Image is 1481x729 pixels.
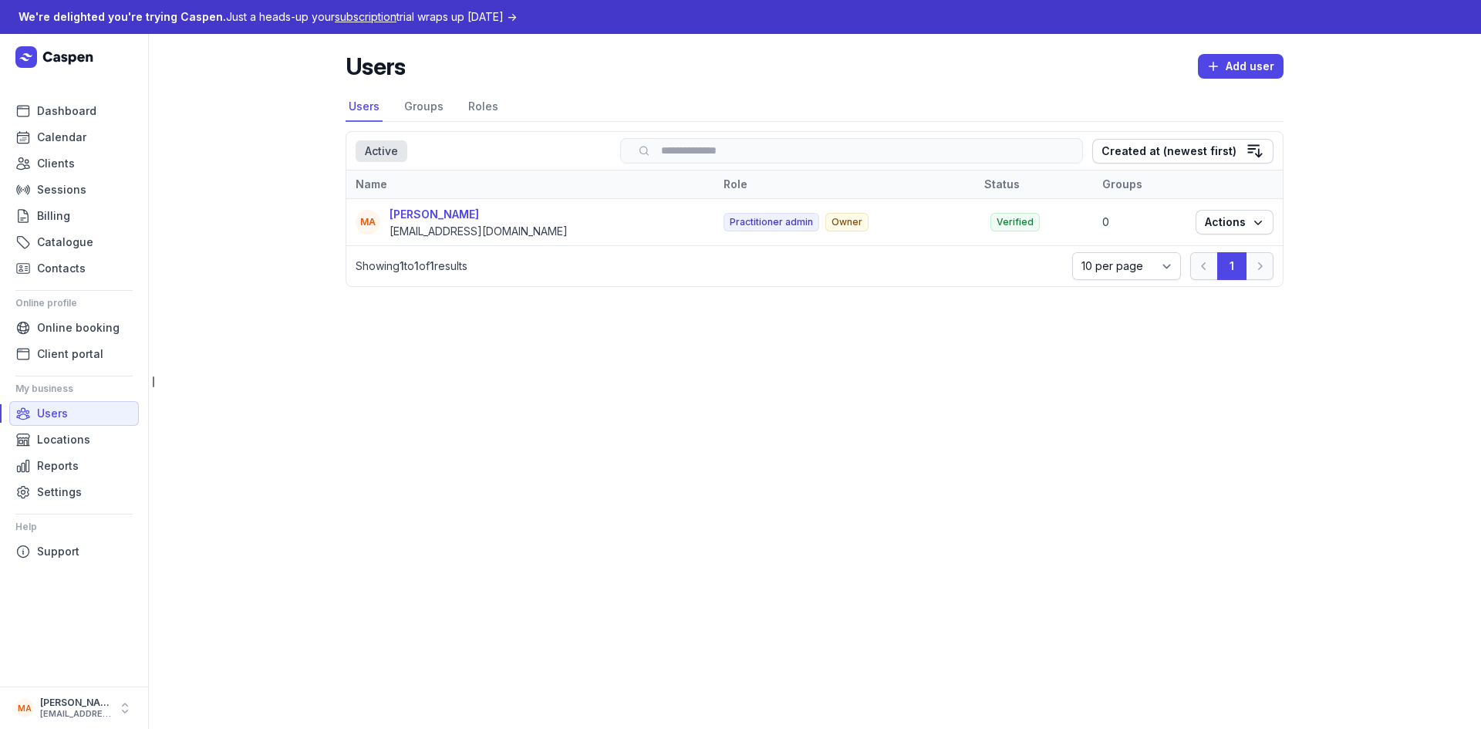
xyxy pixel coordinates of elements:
a: Roles [465,93,501,122]
button: Created at (newest first) [1092,139,1274,164]
div: [EMAIL_ADDRESS][DOMAIN_NAME] [390,224,568,239]
span: Sessions [37,181,86,199]
span: Contacts [37,259,86,278]
span: Clients [37,154,75,173]
span: We're delighted you're trying Caspen. [19,10,226,23]
h2: Users [346,52,405,80]
span: Reports [37,457,79,475]
a: Users [346,93,383,122]
div: My business [15,376,133,401]
span: Add user [1207,57,1274,76]
span: 1 [414,259,419,272]
span: Users [37,404,68,423]
span: Online booking [37,319,120,337]
div: [PERSON_NAME] [40,697,111,709]
span: MA [18,699,32,717]
span: Owner [825,213,869,231]
span: Verified [990,213,1040,231]
span: Client portal [37,345,103,363]
span: Dashboard [37,102,96,120]
p: Showing to of results [356,258,1063,274]
span: Support [37,542,79,561]
div: Just a heads-up your trial wraps up [DATE] → [19,8,517,26]
div: 0 [1102,214,1177,230]
th: Status [975,170,1093,199]
span: Billing [37,207,70,225]
span: Locations [37,430,90,449]
span: 1 [400,259,404,272]
div: Active [356,140,407,162]
div: Created at (newest first) [1101,142,1236,160]
button: Actions [1196,210,1274,235]
nav: Tabs [346,93,1284,122]
th: Groups [1093,170,1186,199]
div: Online profile [15,291,133,316]
button: Add user [1198,54,1284,79]
button: 1 [1217,252,1247,280]
a: Groups [401,93,447,122]
span: subscription [335,10,396,23]
span: Practitioner admin [724,213,819,231]
nav: Pagination [1190,252,1274,280]
div: [EMAIL_ADDRESS][DOMAIN_NAME] [40,709,111,720]
th: Role [714,170,975,199]
div: Help [15,515,133,539]
div: [PERSON_NAME] [390,205,568,224]
th: Name [346,170,714,199]
span: Settings [37,483,82,501]
span: Catalogue [37,233,93,251]
span: 1 [430,259,434,272]
span: MA [360,216,376,228]
span: Calendar [37,128,86,147]
nav: Tabs [356,140,611,162]
span: Actions [1205,213,1264,231]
